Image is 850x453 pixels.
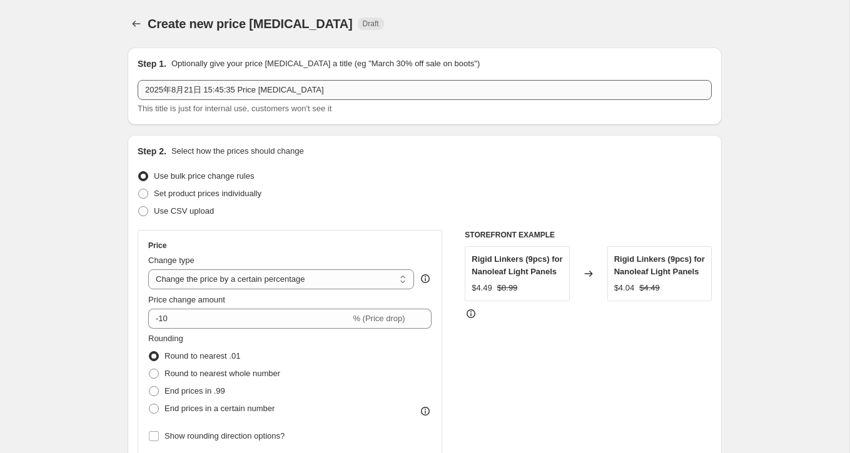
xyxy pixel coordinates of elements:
h6: STOREFRONT EXAMPLE [465,230,712,240]
span: Rigid Linkers (9pcs) for Nanoleaf Light Panels [614,254,705,276]
span: Rigid Linkers (9pcs) for Nanoleaf Light Panels [472,254,562,276]
span: Price change amount [148,295,225,304]
h3: Price [148,241,166,251]
strike: $4.49 [639,282,660,294]
div: $4.49 [472,282,492,294]
h2: Step 1. [138,57,166,70]
span: Use CSV upload [154,206,214,216]
span: % (Price drop) [353,314,405,323]
span: Draft [363,19,379,29]
span: End prices in .99 [164,386,225,396]
span: Use bulk price change rules [154,171,254,181]
span: This title is just for internal use, customers won't see it [138,104,331,113]
span: Rounding [148,334,183,343]
p: Optionally give your price [MEDICAL_DATA] a title (eg "March 30% off sale on boots") [171,57,480,70]
input: 30% off holiday sale [138,80,712,100]
h2: Step 2. [138,145,166,157]
span: Show rounding direction options? [164,431,285,441]
button: Price change jobs [128,15,145,32]
span: End prices in a certain number [164,404,275,413]
input: -15 [148,309,350,329]
span: Round to nearest whole number [164,369,280,378]
div: help [419,272,432,285]
span: Set product prices individually [154,189,261,198]
p: Select how the prices should change [171,145,304,157]
div: $4.04 [614,282,635,294]
span: Create new price [MEDICAL_DATA] [148,17,353,31]
strike: $8.99 [497,282,518,294]
span: Round to nearest .01 [164,351,240,361]
span: Change type [148,256,195,265]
